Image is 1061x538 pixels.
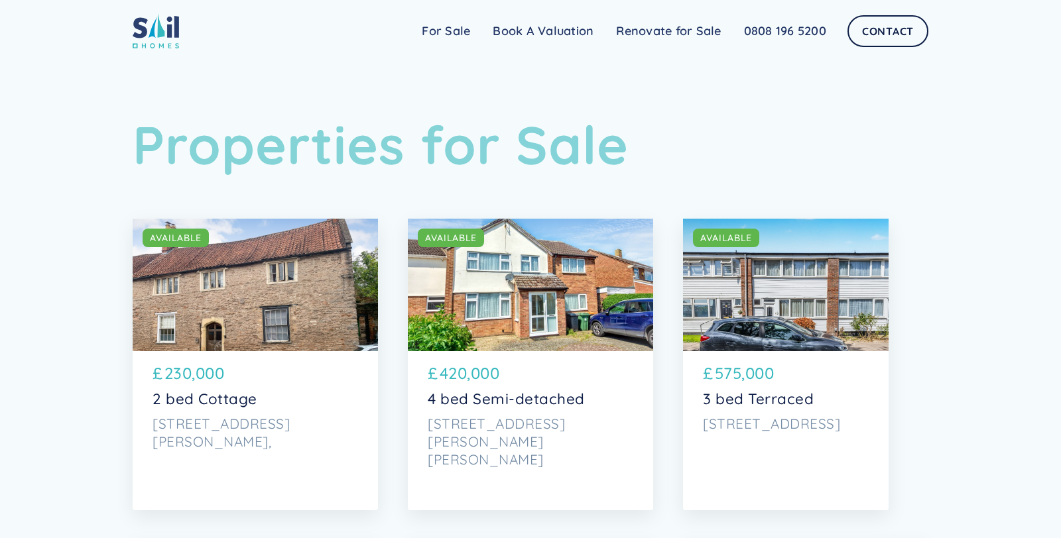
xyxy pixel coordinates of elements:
p: [STREET_ADDRESS][PERSON_NAME][PERSON_NAME] [428,415,633,468]
p: [STREET_ADDRESS] [703,415,869,433]
p: 230,000 [164,361,225,385]
a: Contact [847,15,928,47]
h1: Properties for Sale [133,113,928,176]
p: £ [153,361,163,385]
img: sail home logo colored [133,13,179,48]
a: For Sale [410,18,481,44]
p: 575,000 [715,361,775,385]
a: Book A Valuation [481,18,605,44]
p: 420,000 [440,361,500,385]
p: 4 bed Semi-detached [428,390,633,408]
p: £ [428,361,438,385]
p: [STREET_ADDRESS][PERSON_NAME], [153,415,358,451]
p: 3 bed Terraced [703,390,869,408]
a: AVAILABLE£230,0002 bed Cottage[STREET_ADDRESS][PERSON_NAME], [133,219,378,510]
a: AVAILABLE£420,0004 bed Semi-detached[STREET_ADDRESS][PERSON_NAME][PERSON_NAME] [408,219,653,510]
p: £ [703,361,714,385]
div: AVAILABLE [150,231,202,244]
div: AVAILABLE [700,231,752,244]
div: AVAILABLE [425,231,477,244]
a: Renovate for Sale [605,18,732,44]
p: 2 bed Cottage [153,390,358,408]
a: AVAILABLE£575,0003 bed Terraced[STREET_ADDRESS] [683,219,889,510]
a: 0808 196 5200 [733,18,838,44]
